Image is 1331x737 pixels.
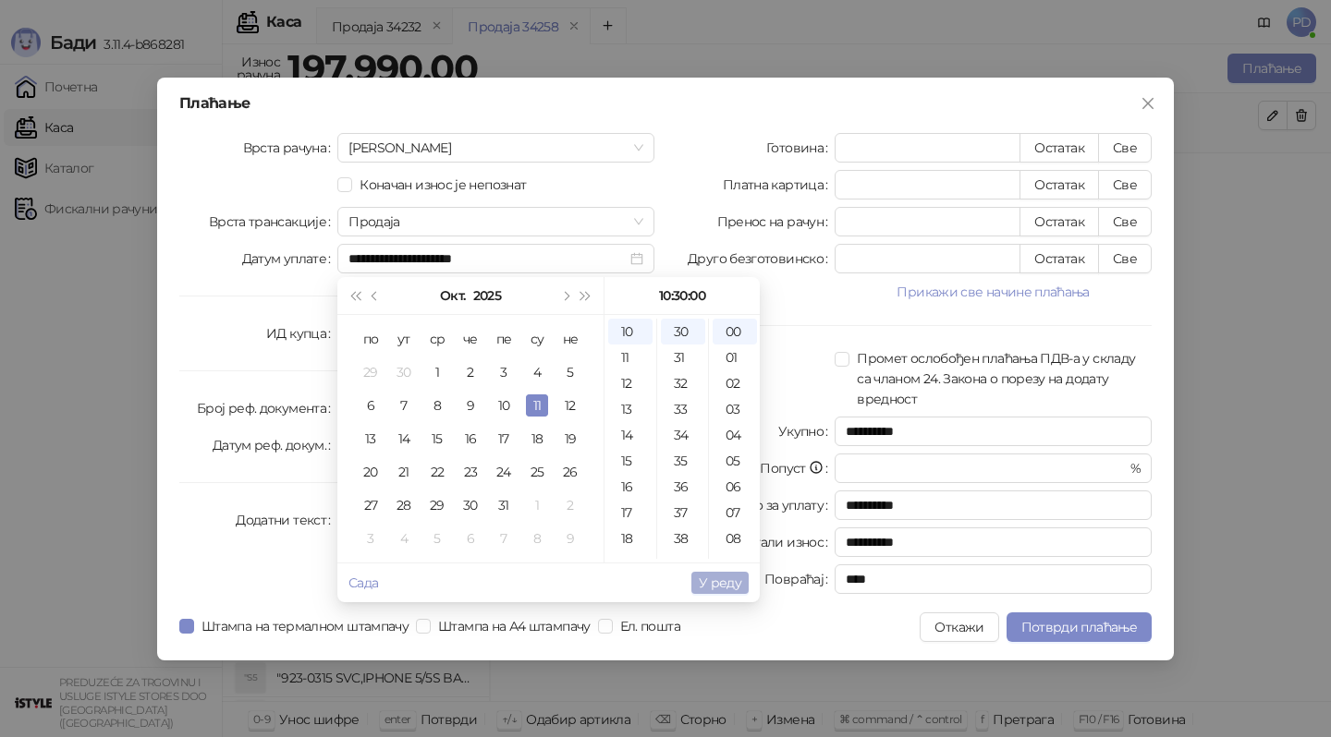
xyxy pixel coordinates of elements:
[713,551,757,577] div: 09
[559,428,581,450] div: 19
[493,494,515,516] div: 31
[426,394,448,417] div: 8
[559,527,581,550] div: 9
[421,489,454,522] td: 2025-10-29
[1133,96,1163,111] span: Close
[520,322,554,356] th: су
[387,455,421,489] td: 2025-10-21
[454,489,487,522] td: 2025-10-30
[1020,133,1099,163] button: Остатак
[348,248,627,269] input: Датум уплате
[426,361,448,383] div: 1
[520,522,554,555] td: 2025-11-08
[459,428,482,450] div: 16
[520,489,554,522] td: 2025-11-01
[559,461,581,483] div: 26
[454,322,487,356] th: че
[197,393,337,423] label: Број реф. документа
[661,370,705,396] div: 32
[661,344,705,370] div: 31
[393,394,415,417] div: 7
[493,461,515,483] div: 24
[360,527,382,550] div: 3
[487,422,520,455] td: 2025-10-17
[487,489,520,522] td: 2025-10-31
[387,422,421,455] td: 2025-10-14
[421,522,454,555] td: 2025-11-05
[487,522,520,555] td: 2025-11-07
[713,396,757,422] div: 03
[760,453,835,483] label: Попуст
[348,208,643,236] span: Продаја
[520,422,554,455] td: 2025-10-18
[723,170,835,199] label: Платна картица
[421,356,454,389] td: 2025-10-01
[345,277,365,314] button: Претходна година (Control + left)
[426,527,448,550] div: 5
[554,489,587,522] td: 2025-11-02
[421,389,454,422] td: 2025-10-08
[493,428,515,450] div: 17
[661,500,705,526] div: 37
[393,428,415,450] div: 14
[555,277,575,314] button: Следећи месец (PageDown)
[421,455,454,489] td: 2025-10-22
[1020,170,1099,199] button: Остатак
[559,494,581,516] div: 2
[920,612,998,642] button: Откажи
[440,277,465,314] button: Изабери месец
[661,526,705,551] div: 38
[194,616,416,636] span: Штампа на термалном штампачу
[554,422,587,455] td: 2025-10-19
[354,356,387,389] td: 2025-09-29
[526,428,548,450] div: 18
[387,489,421,522] td: 2025-10-28
[487,322,520,356] th: пе
[714,527,836,557] label: Преостали износ
[459,361,482,383] div: 2
[493,361,515,383] div: 3
[421,422,454,455] td: 2025-10-15
[1141,96,1155,111] span: close
[487,455,520,489] td: 2025-10-24
[835,281,1152,303] button: Прикажи све начине плаћања
[1020,207,1099,236] button: Остатак
[713,448,757,474] div: 05
[554,389,587,422] td: 2025-10-12
[661,319,705,344] div: 30
[1007,612,1152,642] button: Потврди плаћање
[713,526,757,551] div: 08
[576,277,596,314] button: Следећа година (Control + right)
[179,96,1152,111] div: Плаћање
[608,396,653,422] div: 13
[691,572,749,594] button: У реду
[454,522,487,555] td: 2025-11-06
[778,417,836,446] label: Укупно
[209,207,338,236] label: Врста трансакције
[520,455,554,489] td: 2025-10-25
[1133,89,1163,118] button: Close
[473,277,501,314] button: Изабери годину
[393,461,415,483] div: 21
[1098,170,1152,199] button: Све
[764,564,835,594] label: Повраћај
[608,500,653,526] div: 17
[387,356,421,389] td: 2025-09-30
[526,494,548,516] div: 1
[526,394,548,417] div: 11
[454,455,487,489] td: 2025-10-23
[354,389,387,422] td: 2025-10-06
[1098,207,1152,236] button: Све
[354,322,387,356] th: по
[608,370,653,396] div: 12
[520,389,554,422] td: 2025-10-11
[713,344,757,370] div: 01
[526,361,548,383] div: 4
[608,551,653,577] div: 19
[487,389,520,422] td: 2025-10-10
[352,175,533,195] span: Коначан износ је непознат
[713,370,757,396] div: 02
[348,574,378,591] a: Сада
[554,522,587,555] td: 2025-11-09
[393,527,415,550] div: 4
